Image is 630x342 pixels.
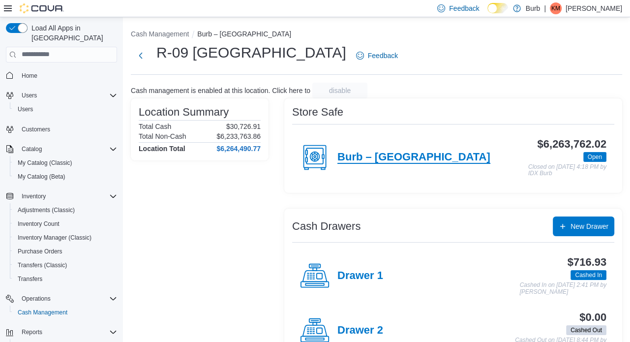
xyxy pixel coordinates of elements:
[22,92,37,99] span: Users
[14,232,117,244] span: Inventory Manager (Classic)
[18,124,54,135] a: Customers
[528,164,606,177] p: Closed on [DATE] 4:18 PM by IDX Burb
[131,29,622,41] nav: An example of EuiBreadcrumbs
[10,203,121,217] button: Adjustments (Classic)
[14,246,66,257] a: Purchase Orders
[18,293,117,305] span: Operations
[14,171,117,183] span: My Catalog (Beta)
[18,105,33,113] span: Users
[337,324,383,337] h4: Drawer 2
[2,325,121,339] button: Reports
[566,325,606,335] span: Cashed Out
[568,256,606,268] h3: $716.93
[14,232,95,244] a: Inventory Manager (Classic)
[22,295,51,303] span: Operations
[10,231,121,245] button: Inventory Manager (Classic)
[18,159,72,167] span: My Catalog (Classic)
[579,311,606,323] h3: $0.00
[18,90,117,101] span: Users
[22,328,42,336] span: Reports
[18,69,117,82] span: Home
[18,70,41,82] a: Home
[570,221,608,231] span: New Drawer
[18,248,62,255] span: Purchase Orders
[14,157,117,169] span: My Catalog (Classic)
[337,270,383,282] h4: Drawer 1
[14,259,117,271] span: Transfers (Classic)
[18,190,117,202] span: Inventory
[18,293,55,305] button: Operations
[550,2,562,14] div: KP Muckle
[131,30,189,38] button: Cash Management
[566,2,622,14] p: [PERSON_NAME]
[10,306,121,319] button: Cash Management
[22,145,42,153] span: Catalog
[329,86,351,95] span: disable
[18,90,41,101] button: Users
[570,326,602,335] span: Cashed Out
[18,234,91,242] span: Inventory Manager (Classic)
[131,46,150,65] button: Next
[2,122,121,136] button: Customers
[14,273,46,285] a: Transfers
[18,143,117,155] span: Catalog
[156,43,346,62] h1: R-09 [GEOGRAPHIC_DATA]
[14,103,37,115] a: Users
[449,3,479,13] span: Feedback
[575,271,602,280] span: Cashed In
[139,123,171,130] h6: Total Cash
[352,46,402,65] a: Feedback
[14,218,63,230] a: Inventory Count
[14,204,117,216] span: Adjustments (Classic)
[14,307,117,318] span: Cash Management
[519,282,606,295] p: Cashed In on [DATE] 2:41 PM by [PERSON_NAME]
[131,87,310,94] p: Cash management is enabled at this location. Click here to
[14,103,117,115] span: Users
[10,102,121,116] button: Users
[20,3,64,13] img: Cova
[570,270,606,280] span: Cashed In
[18,143,46,155] button: Catalog
[537,138,606,150] h3: $6,263,762.02
[14,204,79,216] a: Adjustments (Classic)
[18,173,65,181] span: My Catalog (Beta)
[197,30,291,38] button: Burb – [GEOGRAPHIC_DATA]
[368,51,398,61] span: Feedback
[18,309,67,316] span: Cash Management
[2,189,121,203] button: Inventory
[526,2,540,14] p: Burb
[18,190,50,202] button: Inventory
[22,72,37,80] span: Home
[14,218,117,230] span: Inventory Count
[18,326,46,338] button: Reports
[2,292,121,306] button: Operations
[14,171,69,183] a: My Catalog (Beta)
[312,83,367,98] button: disable
[14,307,71,318] a: Cash Management
[14,273,117,285] span: Transfers
[18,275,42,283] span: Transfers
[588,153,602,161] span: Open
[10,217,121,231] button: Inventory Count
[139,132,186,140] h6: Total Non-Cash
[10,245,121,258] button: Purchase Orders
[139,106,229,118] h3: Location Summary
[2,142,121,156] button: Catalog
[487,3,508,13] input: Dark Mode
[216,132,261,140] p: $6,233,763.86
[18,326,117,338] span: Reports
[14,157,76,169] a: My Catalog (Classic)
[10,272,121,286] button: Transfers
[10,156,121,170] button: My Catalog (Classic)
[292,220,360,232] h3: Cash Drawers
[18,206,75,214] span: Adjustments (Classic)
[292,106,343,118] h3: Store Safe
[18,220,60,228] span: Inventory Count
[139,145,185,153] h4: Location Total
[18,261,67,269] span: Transfers (Classic)
[10,170,121,184] button: My Catalog (Beta)
[226,123,261,130] p: $30,726.91
[337,151,490,164] h4: Burb – [GEOGRAPHIC_DATA]
[22,125,50,133] span: Customers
